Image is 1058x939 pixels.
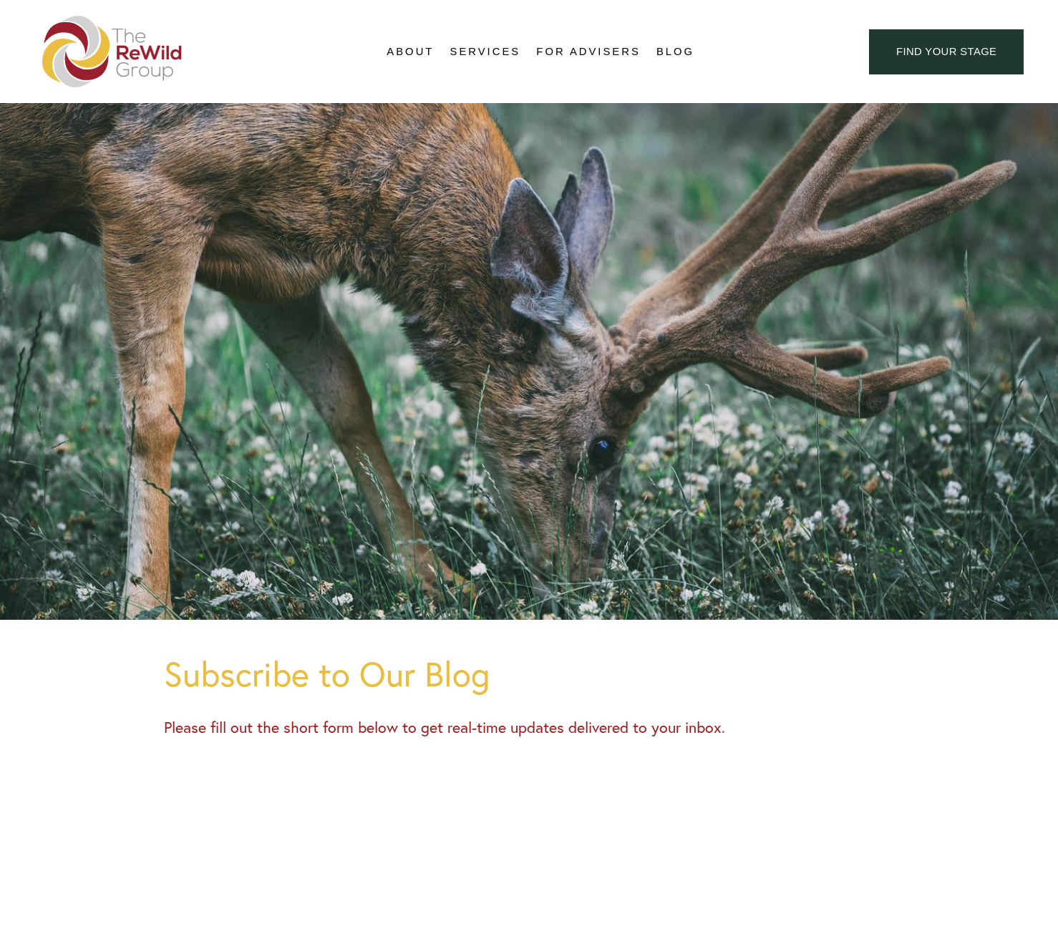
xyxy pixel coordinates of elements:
[450,42,521,62] span: Services
[42,16,183,87] img: The ReWild Group
[164,655,894,693] h1: Subscribe to Our Blog
[656,41,694,62] a: Blog
[536,41,640,62] a: For Advisers
[387,42,434,62] span: About
[869,29,1024,74] a: find your stage
[164,719,894,737] h3: Please fill out the short form below to get real-time updates delivered to your inbox.
[450,41,521,62] a: folder dropdown
[387,41,434,62] a: folder dropdown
